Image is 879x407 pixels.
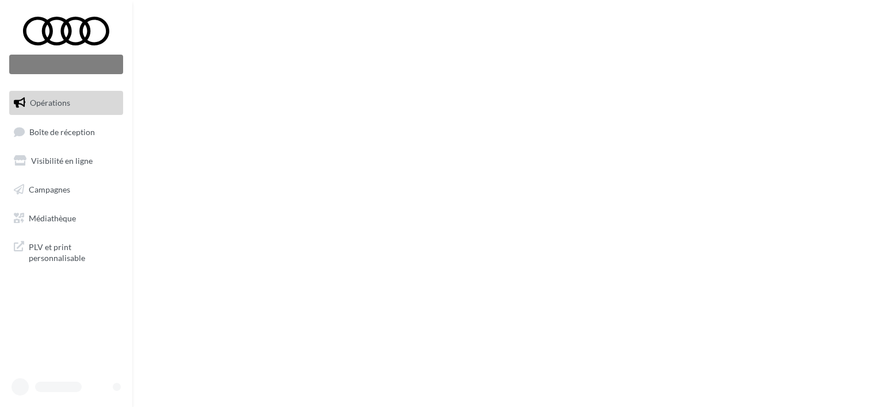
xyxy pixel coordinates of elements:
[7,206,125,231] a: Médiathèque
[7,235,125,268] a: PLV et print personnalisable
[29,126,95,136] span: Boîte de réception
[30,98,70,107] span: Opérations
[7,120,125,144] a: Boîte de réception
[29,185,70,194] span: Campagnes
[31,156,93,166] span: Visibilité en ligne
[9,55,123,74] div: Nouvelle campagne
[7,91,125,115] a: Opérations
[7,149,125,173] a: Visibilité en ligne
[7,178,125,202] a: Campagnes
[29,213,76,222] span: Médiathèque
[29,239,119,264] span: PLV et print personnalisable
